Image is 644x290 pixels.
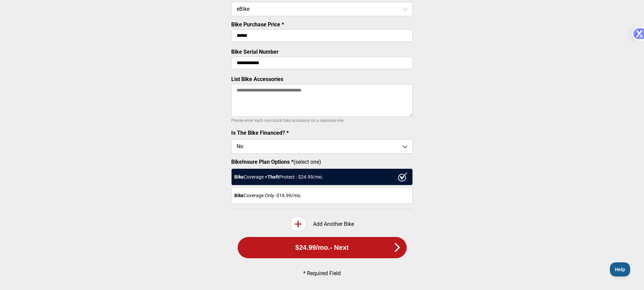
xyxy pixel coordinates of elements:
[231,159,413,165] label: (select one)
[234,174,244,180] strong: Bike
[238,237,407,258] button: $24.99/mo.- Next
[231,49,279,55] label: Bike Serial Number
[632,27,644,41] img: Xilo Logo
[267,174,279,180] strong: Theft
[231,187,413,204] div: Coverage Only - $16.99 /mo.
[243,270,402,276] p: * Required Field
[398,172,408,182] img: ux1sgP1Haf775SAghJI38DyDlYP+32lKFAAAAAElFTkSuQmCC
[231,159,293,165] strong: BikeInsure Plan Options *
[231,76,283,82] label: List Bike Accessories
[231,168,413,185] div: Coverage + Protect - $ 24.99 /mo.
[234,193,244,198] strong: Bike
[610,262,630,276] iframe: Toggle Customer Support
[231,116,413,125] p: Please enter each non-stock bike accessory on a separate line
[231,21,284,28] label: Bike Purchase Price *
[316,244,330,252] span: /mo.
[231,216,413,232] div: Add Another Bike
[231,130,289,136] label: Is The Bike Financed? *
